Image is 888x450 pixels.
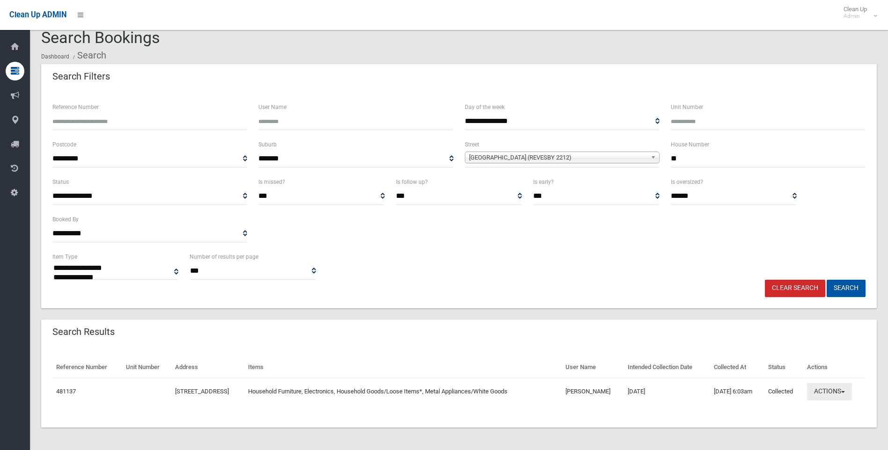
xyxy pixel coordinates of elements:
[52,139,76,150] label: Postcode
[764,378,803,405] td: Collected
[9,10,66,19] span: Clean Up ADMIN
[562,378,624,405] td: [PERSON_NAME]
[71,47,106,64] li: Search
[244,357,562,378] th: Items
[41,323,126,341] header: Search Results
[52,214,79,225] label: Booked By
[52,102,99,112] label: Reference Number
[52,357,122,378] th: Reference Number
[671,177,703,187] label: Is oversized?
[671,102,703,112] label: Unit Number
[465,139,479,150] label: Street
[258,139,277,150] label: Suburb
[827,280,866,297] button: Search
[839,6,876,20] span: Clean Up
[562,357,624,378] th: User Name
[844,13,867,20] small: Admin
[41,53,69,60] a: Dashboard
[533,177,554,187] label: Is early?
[52,177,69,187] label: Status
[258,102,286,112] label: User Name
[803,357,866,378] th: Actions
[710,378,765,405] td: [DATE] 6:03am
[56,388,76,395] a: 481137
[41,67,121,86] header: Search Filters
[122,357,171,378] th: Unit Number
[671,139,709,150] label: House Number
[764,357,803,378] th: Status
[41,28,160,47] span: Search Bookings
[244,378,562,405] td: Household Furniture, Electronics, Household Goods/Loose Items*, Metal Appliances/White Goods
[624,378,710,405] td: [DATE]
[190,252,258,262] label: Number of results per page
[396,177,428,187] label: Is follow up?
[258,177,285,187] label: Is missed?
[765,280,825,297] a: Clear Search
[710,357,765,378] th: Collected At
[465,102,505,112] label: Day of the week
[175,388,229,395] a: [STREET_ADDRESS]
[171,357,244,378] th: Address
[624,357,710,378] th: Intended Collection Date
[469,152,647,163] span: [GEOGRAPHIC_DATA] (REVESBY 2212)
[807,383,852,400] button: Actions
[52,252,77,262] label: Item Type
